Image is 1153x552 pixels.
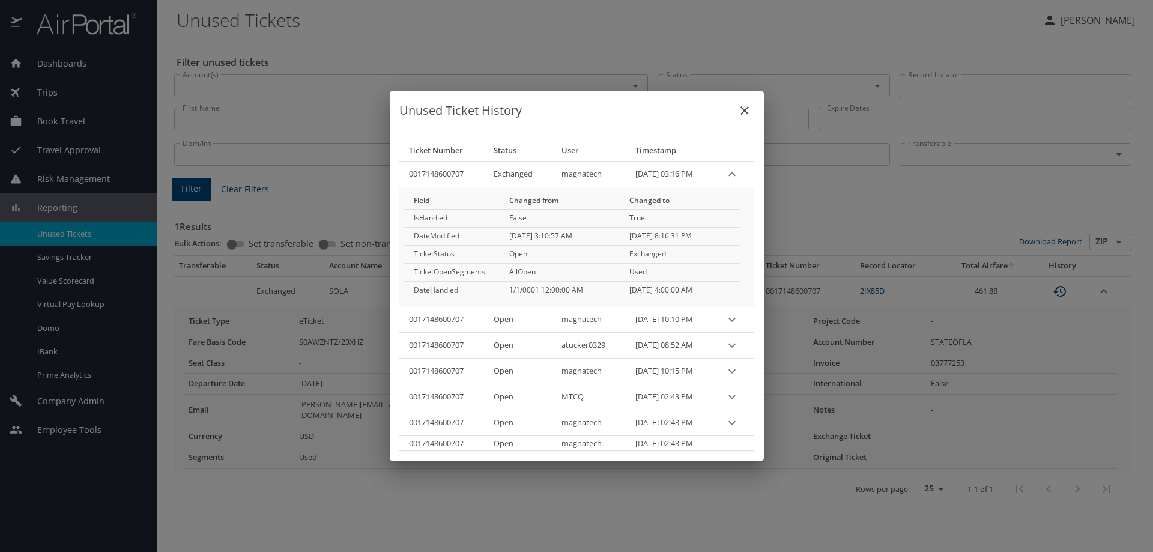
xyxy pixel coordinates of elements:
button: expand row [723,311,741,329]
th: User [552,139,625,162]
th: 0017148600707 [399,307,485,333]
th: Changed from [500,192,620,210]
th: 0017148600707 [399,333,485,359]
td: magnatech [552,410,625,436]
td: MTCQ [552,384,625,410]
table: More info for approvals [404,192,740,300]
th: 0017148600707 [399,436,485,451]
td: [DATE] 8:16:31 PM [620,228,740,246]
td: Open [484,333,552,359]
table: Unused ticket history data [399,139,754,452]
td: [DATE] 4:00:00 AM [620,281,740,299]
button: expand row [723,165,741,183]
th: Changed to [620,192,740,210]
td: Open [484,359,552,384]
td: DateHandled [404,281,500,299]
td: Exchanged [620,245,740,263]
th: Ticket Number [399,139,485,162]
td: [DATE] 10:10 PM [626,307,714,333]
td: [DATE] 02:43 PM [626,410,714,436]
td: TicketOpenSegments [404,263,500,281]
td: atucker0329 [552,333,625,359]
th: 0017148600707 [399,161,485,187]
td: magnatech [552,359,625,384]
h6: Unused Ticket History [399,101,754,120]
td: Open [484,384,552,410]
button: expand row [723,388,741,406]
td: magnatech [552,436,625,451]
td: [DATE] 03:16 PM [626,161,714,187]
td: TicketStatus [404,245,500,263]
th: 0017148600707 [399,410,485,436]
td: AllOpen [500,263,620,281]
th: Timestamp [626,139,714,162]
th: Status [484,139,552,162]
td: True [620,210,740,228]
button: expand row [723,362,741,380]
td: [DATE] 02:43 PM [626,384,714,410]
td: [DATE] 3:10:57 AM [500,228,620,246]
th: 0017148600707 [399,359,485,384]
td: magnatech [552,307,625,333]
button: expand row [723,336,741,354]
td: Exchanged [484,161,552,187]
button: close [730,96,759,125]
td: [DATE] 10:15 PM [626,359,714,384]
th: Field [404,192,500,210]
td: DateModified [404,228,500,246]
th: 0017148600707 [399,384,485,410]
td: Open [484,436,552,451]
td: [DATE] 08:52 AM [626,333,714,359]
td: magnatech [552,161,625,187]
td: Open [500,245,620,263]
td: [DATE] 02:43 PM [626,436,714,451]
td: Open [484,307,552,333]
td: Open [484,410,552,436]
td: False [500,210,620,228]
td: 1/1/0001 12:00:00 AM [500,281,620,299]
td: IsHandled [404,210,500,228]
td: Used [620,263,740,281]
button: expand row [723,414,741,432]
